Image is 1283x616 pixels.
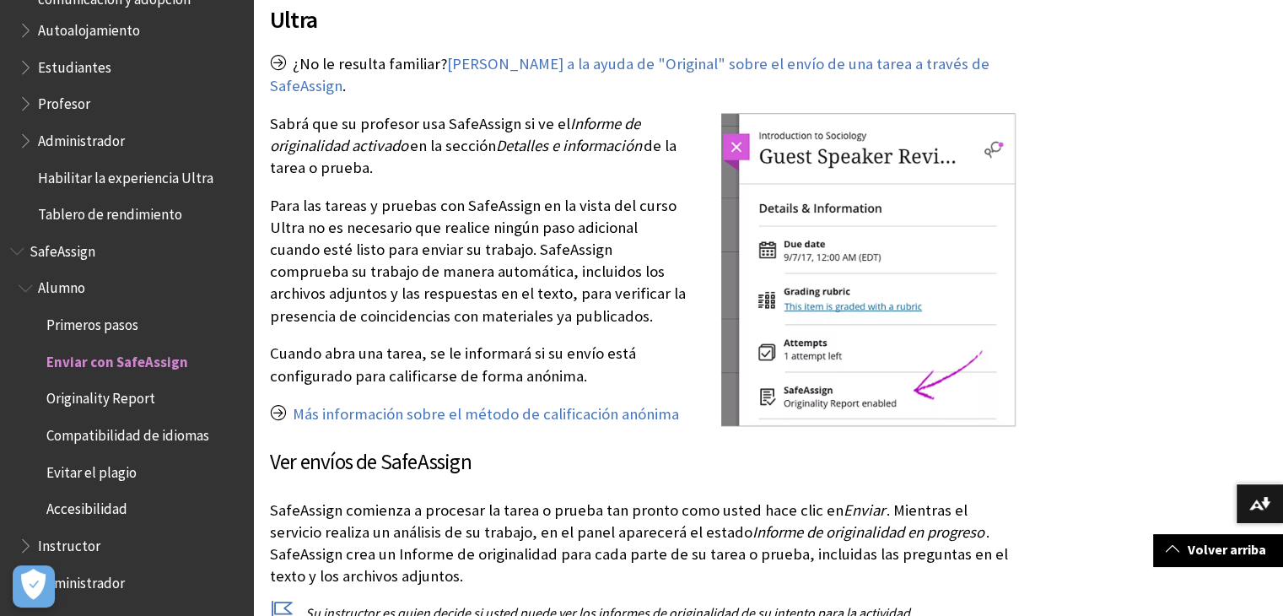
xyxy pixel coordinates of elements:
[38,274,85,297] span: Alumno
[46,495,127,518] span: Accesibilidad
[10,237,243,597] nav: Book outline for Blackboard SafeAssign
[293,404,679,424] a: Más información sobre el método de calificación anónima
[38,164,213,186] span: Habilitar la experiencia Ultra
[844,500,885,520] span: Enviar
[46,421,209,444] span: Compatibilidad de idiomas
[38,200,182,223] span: Tablero de rendimiento
[13,565,55,608] button: Abrir preferencias
[38,53,111,76] span: Estudiantes
[46,311,138,333] span: Primeros pasos
[270,446,1016,478] h3: Ver envíos de SafeAssign
[46,458,137,481] span: Evitar el plagio
[38,532,100,554] span: Instructor
[270,500,1016,588] p: SafeAssign comienza a procesar la tarea o prueba tan pronto como usted hace clic en . Mientras el...
[270,195,1016,327] p: Para las tareas y pruebas con SafeAssign en la vista del curso Ultra no es necesario que realice ...
[46,385,155,408] span: Originality Report
[270,343,1016,386] p: Cuando abra una tarea, se le informará si su envío está configurado para calificarse de forma anó...
[270,54,989,96] a: [PERSON_NAME] a la ayuda de "Original" sobre el envío de una tarea a través de SafeAssign
[30,237,95,260] span: SafeAssign
[38,127,125,149] span: Administrador
[270,53,1016,97] p: ¿No le resulta familiar? .
[270,114,640,155] span: Informe de originalidad activado
[46,348,188,370] span: Enviar con SafeAssign
[270,113,1016,180] p: Sabrá que su profesor usa SafeAssign si ve el en la sección de la tarea o prueba.
[38,89,90,112] span: Profesor
[752,522,984,542] span: Informe de originalidad en progreso
[1153,534,1283,565] a: Volver arriba
[38,16,140,39] span: Autoalojamiento
[38,569,125,592] span: Administrador
[496,136,642,155] span: Detalles e información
